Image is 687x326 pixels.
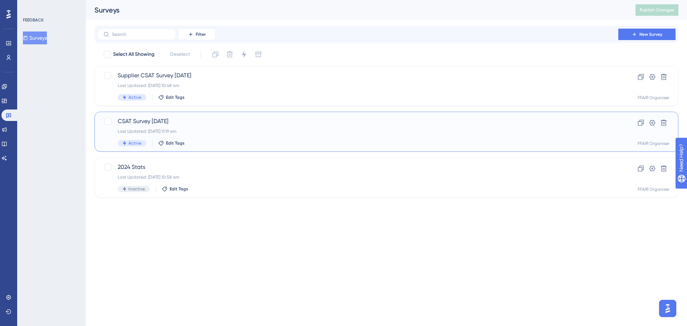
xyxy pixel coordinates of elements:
[118,71,598,80] span: Supplier CSAT Survey [DATE]
[112,32,170,37] input: Search
[128,186,145,192] span: Inactive
[196,31,206,37] span: Filter
[170,50,190,59] span: Deselect
[635,4,678,16] button: Publish Changes
[128,94,141,100] span: Active
[118,174,598,180] div: Last Updated: [DATE] 10:58 am
[638,141,669,146] div: FFAIR Organiser
[179,29,215,40] button: Filter
[158,140,185,146] button: Edit Tags
[618,29,676,40] button: New Survey
[118,163,598,171] span: 2024 Stats
[23,17,44,23] div: FEEDBACK
[94,5,618,15] div: Surveys
[166,94,185,100] span: Edit Tags
[657,298,678,319] iframe: UserGuiding AI Assistant Launcher
[118,128,598,134] div: Last Updated: [DATE] 11:19 am
[23,31,47,44] button: Surveys
[113,50,155,59] span: Select All Showing
[158,94,185,100] button: Edit Tags
[638,186,669,192] div: FFAIR Organiser
[118,83,598,88] div: Last Updated: [DATE] 10:48 am
[640,7,674,13] span: Publish Changes
[639,31,662,37] span: New Survey
[166,140,185,146] span: Edit Tags
[128,140,141,146] span: Active
[164,48,196,61] button: Deselect
[118,117,598,126] span: CSAT Survey [DATE]
[170,186,188,192] span: Edit Tags
[17,2,45,10] span: Need Help?
[638,95,669,101] div: FFAIR Organiser
[162,186,188,192] button: Edit Tags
